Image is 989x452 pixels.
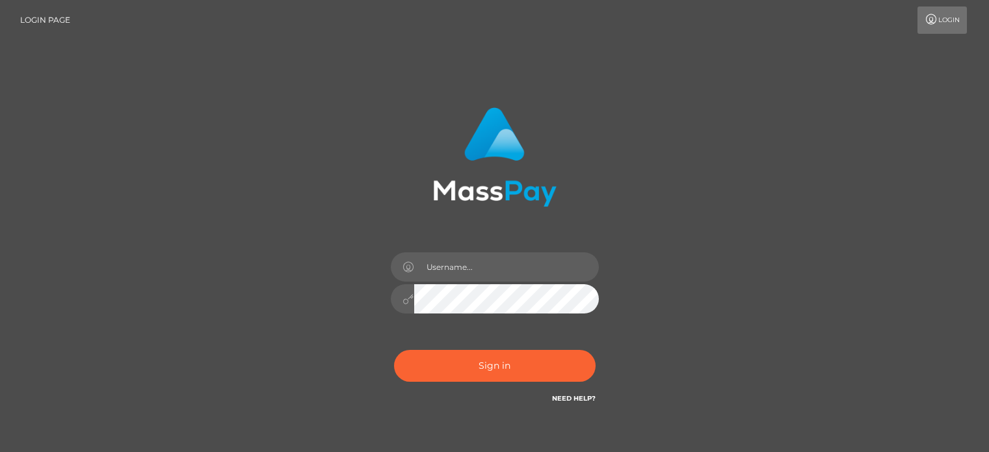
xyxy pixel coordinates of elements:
[414,252,599,282] input: Username...
[433,107,557,207] img: MassPay Login
[917,7,967,34] a: Login
[552,394,596,403] a: Need Help?
[394,350,596,382] button: Sign in
[20,7,70,34] a: Login Page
